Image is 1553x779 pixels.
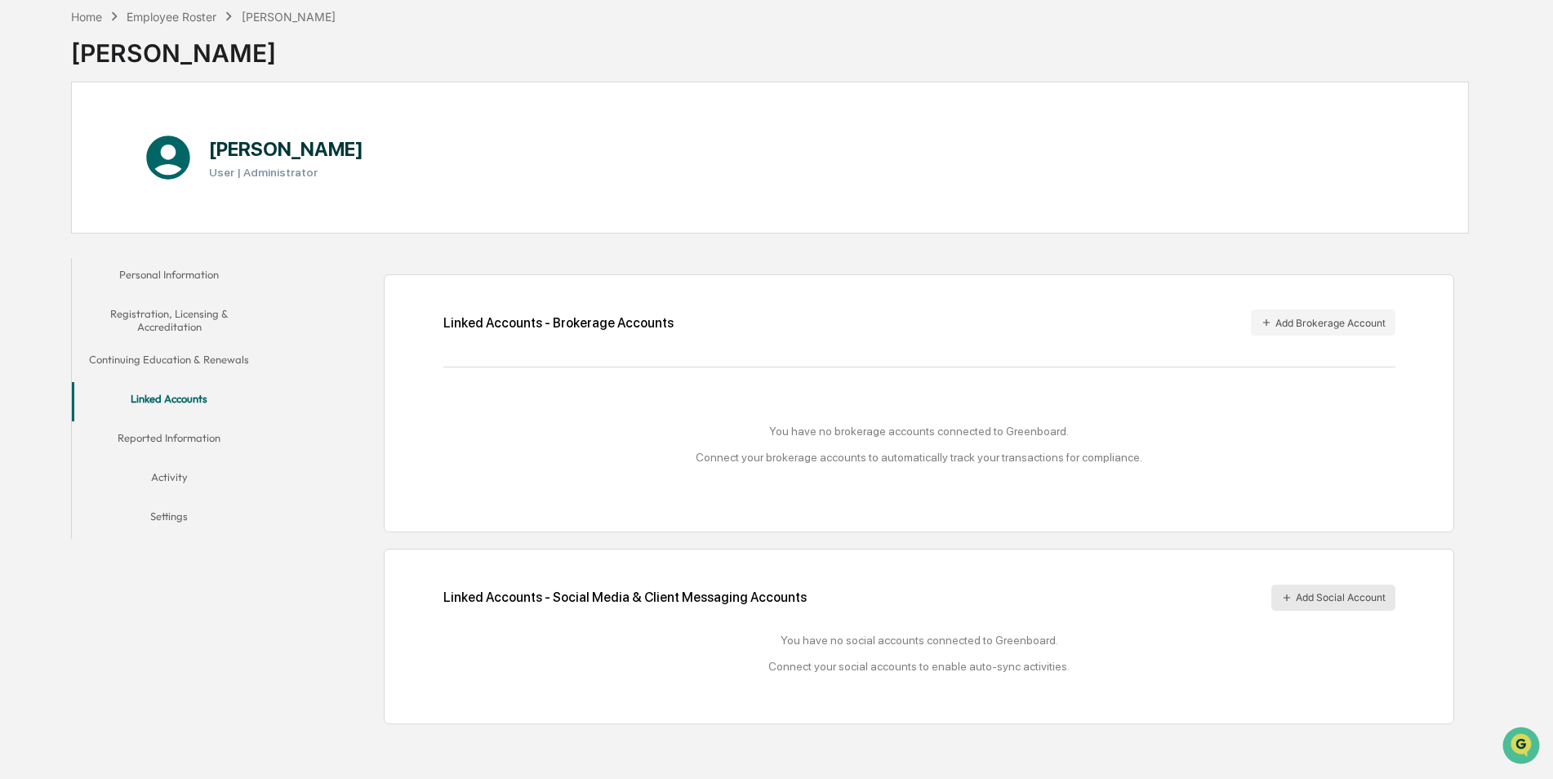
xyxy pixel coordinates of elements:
button: Settings [72,500,267,539]
div: [PERSON_NAME] [242,10,336,24]
div: We're available if you need us! [56,141,207,154]
button: Activity [72,461,267,500]
div: Start new chat [56,125,268,141]
span: Preclearance [33,206,105,222]
div: You have no social accounts connected to Greenboard. Connect your social accounts to enable auto-... [443,634,1395,673]
button: Add Social Account [1271,585,1395,611]
div: You have no brokerage accounts connected to Greenboard. Connect your brokerage accounts to automa... [443,425,1395,464]
span: Attestations [135,206,202,222]
button: Registration, Licensing & Accreditation [72,297,267,344]
div: secondary tabs example [72,258,267,540]
h3: User | Administrator [209,166,363,179]
div: 🔎 [16,238,29,252]
button: Add Brokerage Account [1251,309,1395,336]
span: Pylon [162,277,198,289]
a: Powered byPylon [115,276,198,289]
p: How can we help? [16,34,297,60]
div: Employee Roster [127,10,216,24]
img: 1746055101610-c473b297-6a78-478c-a979-82029cc54cd1 [16,125,46,154]
a: 🔎Data Lookup [10,230,109,260]
button: Linked Accounts [72,382,267,421]
button: Reported Information [72,421,267,461]
button: Personal Information [72,258,267,297]
h1: [PERSON_NAME] [209,137,363,161]
div: Linked Accounts - Brokerage Accounts [443,315,674,331]
a: 🗄️Attestations [112,199,209,229]
span: Data Lookup [33,237,103,253]
div: [PERSON_NAME] [71,25,336,68]
iframe: Open customer support [1501,725,1545,769]
a: 🖐️Preclearance [10,199,112,229]
div: Home [71,10,102,24]
button: Start new chat [278,130,297,149]
button: Continuing Education & Renewals [72,343,267,382]
div: Linked Accounts - Social Media & Client Messaging Accounts [443,585,1395,611]
div: 🖐️ [16,207,29,220]
div: 🗄️ [118,207,131,220]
